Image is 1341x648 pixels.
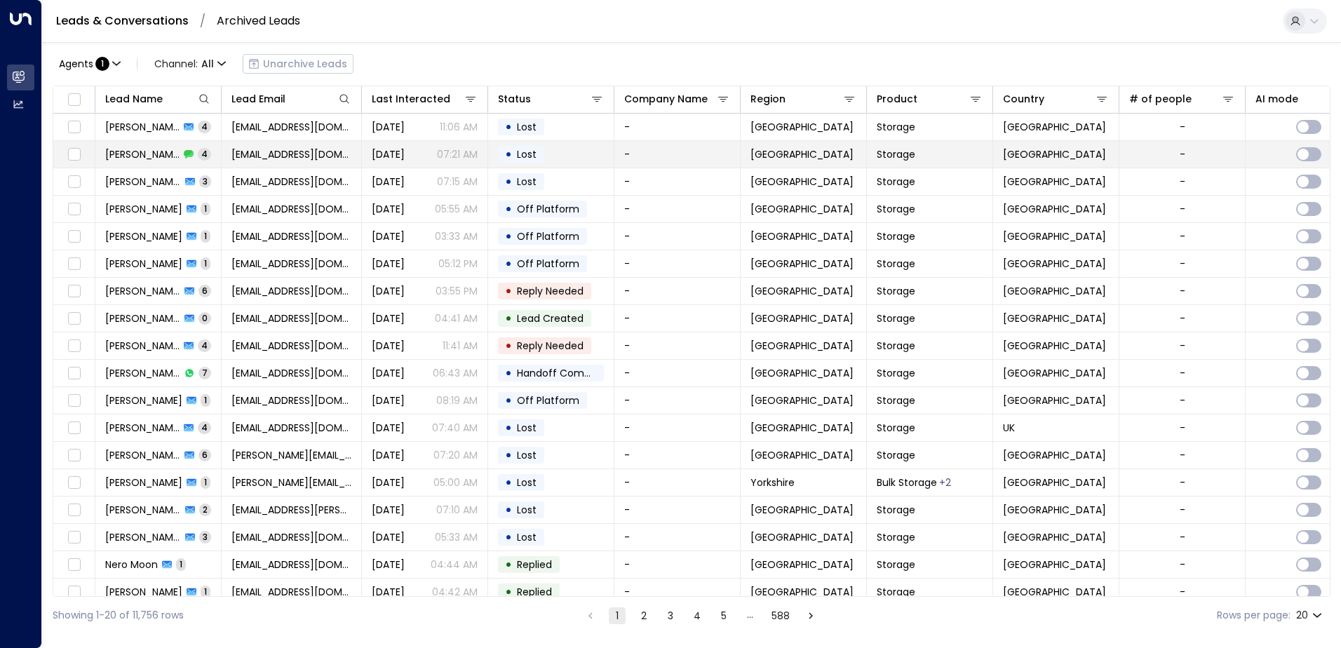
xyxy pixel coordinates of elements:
[105,393,182,407] span: Ann Spry
[372,558,405,572] span: Aug 08, 2025
[498,90,604,107] div: Status
[614,414,741,441] td: -
[517,421,537,435] span: Lost
[149,54,231,74] span: Channel:
[65,146,83,163] span: Toggle select row
[877,475,937,490] span: Bulk Storage
[435,202,478,216] p: 05:55 AM
[614,579,741,605] td: -
[105,366,180,380] span: Tony Rowley
[231,229,351,243] span: molliecheek@icloud.com
[105,284,180,298] span: Sharon Parker
[517,311,584,325] span: Lead Created
[505,306,512,330] div: •
[505,252,512,276] div: •
[750,448,854,462] span: Birmingham
[1003,147,1106,161] span: United Kingdom
[105,530,181,544] span: Lorraine Tynan
[742,607,759,624] div: …
[769,607,793,624] button: Go to page 588
[517,147,537,161] span: Lost
[750,530,854,544] span: Birmingham
[53,608,184,623] div: Showing 1-20 of 11,756 rows
[437,175,478,189] p: 07:15 AM
[505,279,512,303] div: •
[65,501,83,519] span: Toggle select row
[372,393,405,407] span: Aug 08, 2025
[372,448,405,462] span: Aug 08, 2025
[614,387,741,414] td: -
[65,337,83,355] span: Toggle select row
[1180,311,1185,325] div: -
[436,393,478,407] p: 08:19 AM
[1129,90,1192,107] div: # of people
[498,90,531,107] div: Status
[432,585,478,599] p: 04:42 AM
[1003,558,1106,572] span: United Kingdom
[750,339,854,353] span: Shropshire
[440,120,478,134] p: 11:06 AM
[105,175,181,189] span: john-paul mccaughey
[198,367,211,379] span: 7
[198,339,211,351] span: 4
[65,91,83,109] span: Toggle select all
[231,147,351,161] span: prorenovators@googlemail.com
[59,57,109,71] div: :
[372,90,450,107] div: Last Interacted
[201,394,210,406] span: 1
[517,284,584,298] span: Reply Needed
[1180,284,1185,298] div: -
[1180,558,1185,572] div: -
[56,13,189,29] a: Leads & Conversations
[750,175,854,189] span: Birmingham
[505,416,512,440] div: •
[505,334,512,358] div: •
[750,393,854,407] span: Birmingham
[517,475,537,490] span: Lost
[65,201,83,218] span: Toggle select row
[198,421,211,433] span: 4
[505,142,512,166] div: •
[517,366,616,380] span: Handoff Completed
[517,393,579,407] span: Off Platform
[231,366,351,380] span: tonyrowley2000@yahoo.co.uk
[105,421,180,435] span: Joseph Raine
[1003,311,1106,325] span: United Kingdom
[198,148,211,160] span: 4
[505,580,512,604] div: •
[105,558,158,572] span: Nero Moon
[65,228,83,245] span: Toggle select row
[198,285,211,297] span: 6
[231,284,351,298] span: joanvale37@gmail.com
[231,311,351,325] span: joanvale37@gmail.com
[1003,90,1109,107] div: Country
[1180,147,1185,161] div: -
[65,529,83,546] span: Toggle select row
[65,173,83,191] span: Toggle select row
[438,257,478,271] p: 05:12 PM
[372,311,405,325] span: Jul 10, 2025
[1217,608,1291,623] label: Rows per page:
[1003,202,1106,216] span: United Kingdom
[517,202,579,216] span: Off Platform
[1180,366,1185,380] div: -
[435,311,478,325] p: 04:41 AM
[198,121,211,133] span: 4
[105,311,180,325] span: Sharon Parker
[372,257,405,271] span: Aug 08, 2025
[65,583,83,601] span: Toggle select row
[877,421,915,435] span: Storage
[614,497,741,523] td: -
[1296,605,1325,626] div: 20
[105,120,180,134] span: Margaret Hull
[372,147,405,161] span: Yesterday
[614,360,741,386] td: -
[1003,90,1044,107] div: Country
[372,284,405,298] span: Aug 08, 2025
[614,278,741,304] td: -
[59,59,93,69] span: Agents
[431,558,478,572] p: 04:44 AM
[231,475,351,490] span: peter@bluegreen.co.uk
[505,115,512,139] div: •
[231,448,351,462] span: peter@bluegreen.co.uk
